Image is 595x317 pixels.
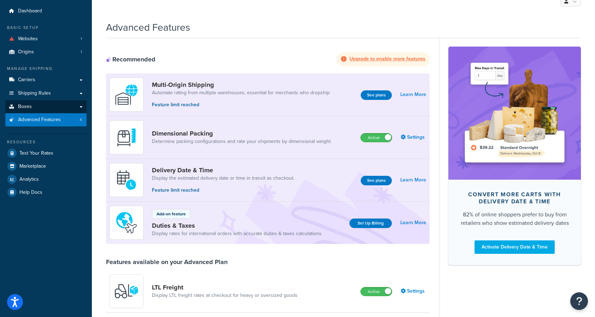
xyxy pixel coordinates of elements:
[5,139,87,145] div: Resources
[5,87,87,100] a: Shipping Rules
[5,46,87,59] li: Origins
[459,57,570,169] img: feature-image-ddt-36eae7f7280da8017bfb280eaccd9c446f90b1fe08728e4019434db127062ab4.png
[5,66,87,72] div: Manage Shipping
[152,186,294,194] p: Feature limit reached
[114,125,139,150] img: DTVBYsAAAAAASUVORK5CYII=
[152,292,297,299] a: Display LTL freight rates at checkout for heavy or oversized goods
[570,292,588,310] button: Open Resource Center
[5,113,87,126] li: Advanced Features
[361,287,392,296] label: Active
[361,176,392,185] button: See plans
[5,5,87,18] a: Dashboard
[18,36,38,42] span: Websites
[157,211,186,217] p: Add-on feature
[152,130,331,137] a: Dimensional Packing
[349,219,392,228] a: Set Up Billing
[460,210,570,227] div: 82% of online shoppers prefer to buy from retailers who show estimated delivery dates
[152,175,294,182] a: Display the estimated delivery date or time in transit as checkout.
[400,175,426,185] a: Learn More
[400,90,426,100] a: Learn More
[5,160,87,173] a: Marketplace
[5,147,87,160] a: Test Your Rates
[349,55,425,62] strong: Upgrade to enable more features
[114,210,139,235] img: icon-duo-feat-landed-cost-7136b061.png
[152,101,330,109] p: Feature limit reached
[361,133,392,142] label: Active
[19,150,53,156] span: Test Your Rates
[5,46,87,59] a: Origins1
[152,81,330,89] a: Multi-Origin Shipping
[19,190,42,196] span: Help Docs
[18,104,32,110] span: Boxes
[152,222,322,229] a: Duties & Taxes
[18,8,42,14] span: Dashboard
[5,25,87,31] div: Basic Setup
[81,36,82,42] span: 1
[5,100,87,113] a: Boxes
[79,117,82,123] span: 4
[106,258,228,266] div: Features available on your Advanced Plan
[401,286,426,296] a: Settings
[361,90,392,100] button: See plans
[114,168,139,192] img: gfkeb5ejjkALwAAAABJRU5ErkJggg==
[5,173,87,186] a: Analytics
[152,283,297,291] a: LTL Freight
[18,90,51,96] span: Shipping Rules
[19,177,39,183] span: Analytics
[81,49,82,55] span: 1
[18,77,35,83] span: Carriers
[460,191,570,205] div: Convert more carts with delivery date & time
[400,218,426,228] a: Learn More
[5,186,87,199] a: Help Docs
[475,240,555,254] a: Activate Delivery Date & Time
[152,166,294,174] a: Delivery Date & Time
[114,279,139,304] img: y79ZsPf0fXUFUhFXDzUgf+ktZg5F2+ohG75+v3d2s1D9TjoU8PiyCIluIjV41seZevKCRuEjTPPOKHJsQcmKCXGdfprl3L4q7...
[5,113,87,126] a: Advanced Features4
[18,117,61,123] span: Advanced Features
[114,82,139,107] img: WatD5o0RtDAAAAAElFTkSuQmCC
[152,230,322,237] a: Display rates for international orders with accurate duties & taxes calculations
[5,32,87,46] a: Websites1
[5,73,87,86] a: Carriers
[18,49,34,55] span: Origins
[401,132,426,142] a: Settings
[106,20,190,34] h1: Advanced Features
[19,163,46,169] span: Marketplace
[152,89,330,96] a: Automate rating from multiple warehouses, essential for merchants who dropship
[152,138,331,145] a: Determine packing configurations and rate your shipments by dimensional weight
[106,55,155,63] div: Recommended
